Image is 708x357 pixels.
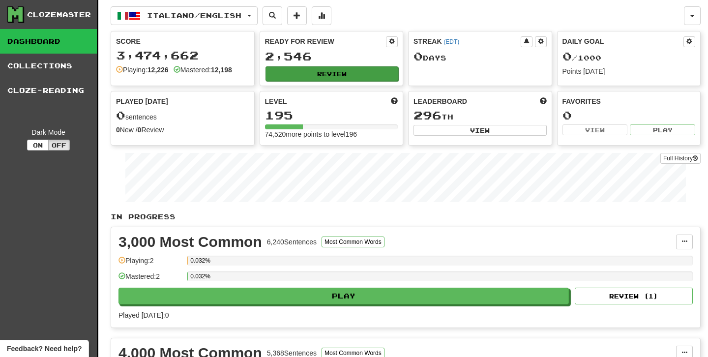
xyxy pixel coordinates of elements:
[116,96,168,106] span: Played [DATE]
[413,50,547,63] div: Day s
[118,271,182,288] div: Mastered: 2
[413,96,467,106] span: Leaderboard
[118,256,182,272] div: Playing: 2
[7,344,82,354] span: Open feedback widget
[265,66,399,81] button: Review
[116,49,249,61] div: 3,474,662
[265,109,398,121] div: 195
[540,96,547,106] span: This week in points, UTC
[660,153,701,164] a: Full History
[413,108,442,122] span: 296
[562,66,696,76] div: Points [DATE]
[391,96,398,106] span: Score more points to level up
[265,96,287,106] span: Level
[413,49,423,63] span: 0
[443,38,459,45] a: (EDT)
[111,212,701,222] p: In Progress
[562,49,572,63] span: 0
[575,288,693,304] button: Review (1)
[111,6,258,25] button: Italiano/English
[116,108,125,122] span: 0
[7,127,89,137] div: Dark Mode
[265,36,386,46] div: Ready for Review
[312,6,331,25] button: More stats
[118,288,569,304] button: Play
[116,126,120,134] strong: 0
[562,36,684,47] div: Daily Goal
[287,6,307,25] button: Add sentence to collection
[48,140,70,150] button: Off
[116,125,249,135] div: New / Review
[265,50,398,62] div: 2,546
[27,10,91,20] div: Clozemaster
[562,96,696,106] div: Favorites
[265,129,398,139] div: 74,520 more points to level 196
[174,65,232,75] div: Mastered:
[630,124,695,135] button: Play
[562,109,696,121] div: 0
[147,11,241,20] span: Italiano / English
[322,237,384,247] button: Most Common Words
[413,125,547,136] button: View
[413,109,547,122] div: th
[116,109,249,122] div: sentences
[211,66,232,74] strong: 12,198
[562,124,628,135] button: View
[267,237,317,247] div: 6,240 Sentences
[263,6,282,25] button: Search sentences
[118,311,169,319] span: Played [DATE]: 0
[147,66,169,74] strong: 12,226
[562,54,601,62] span: / 1000
[413,36,521,46] div: Streak
[116,36,249,46] div: Score
[27,140,49,150] button: On
[118,235,262,249] div: 3,000 Most Common
[138,126,142,134] strong: 0
[116,65,169,75] div: Playing:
